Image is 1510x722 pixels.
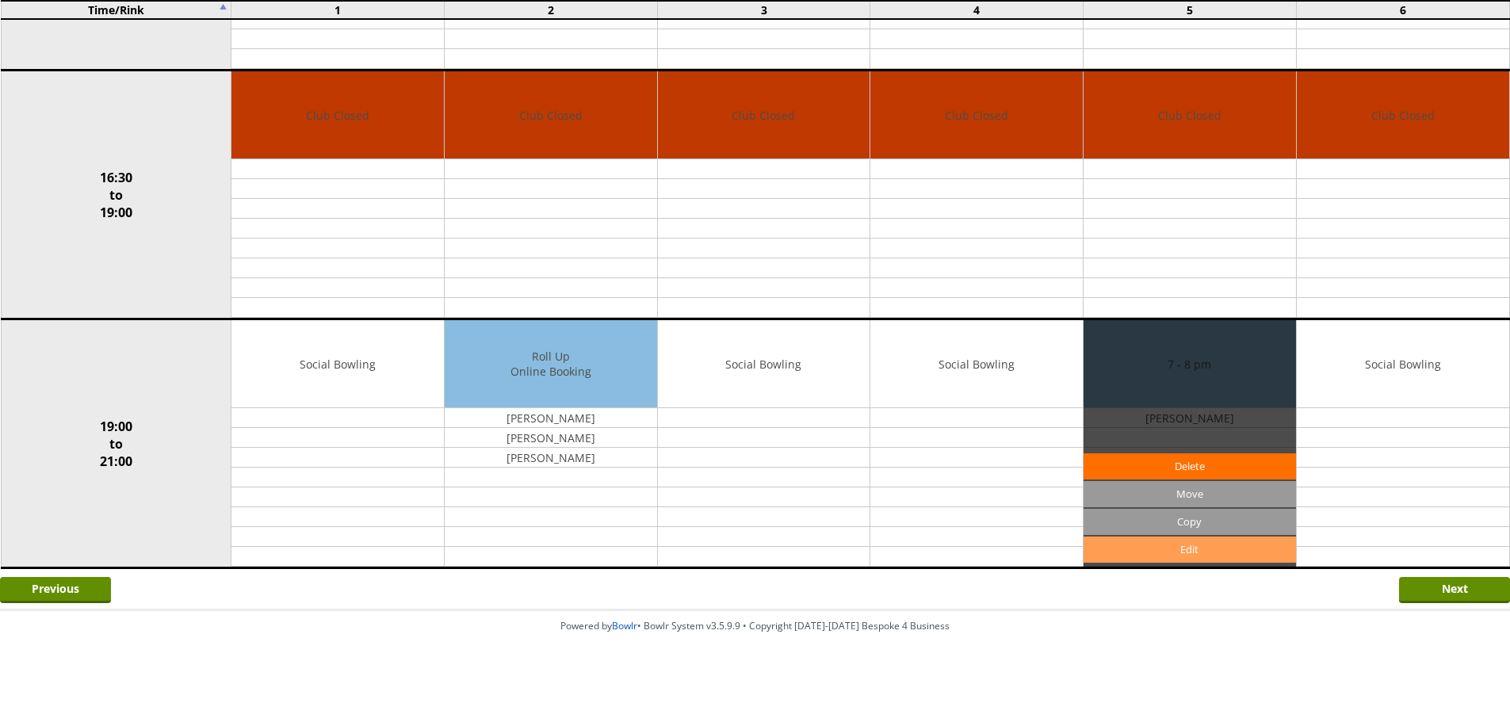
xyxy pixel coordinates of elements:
td: [PERSON_NAME] [445,408,657,428]
td: 2 [444,1,657,19]
a: Edit [1084,537,1296,563]
td: Club Closed [231,71,444,159]
td: 1 [231,1,445,19]
td: Time/Rink [1,1,231,19]
td: 5 [1084,1,1297,19]
td: Club Closed [658,71,870,159]
td: [PERSON_NAME] [445,448,657,468]
td: Club Closed [1297,71,1509,159]
span: Powered by • Bowlr System v3.5.9.9 • Copyright [DATE]-[DATE] Bespoke 4 Business [560,619,950,632]
td: Social Bowling [231,320,444,408]
td: Roll Up Online Booking [445,320,657,408]
td: 4 [870,1,1084,19]
td: Club Closed [1084,71,1296,159]
td: 19:00 to 21:00 [1,319,231,568]
td: 16:30 to 19:00 [1,71,231,319]
a: Delete [1084,453,1296,479]
td: Social Bowling [1297,320,1509,408]
td: Club Closed [870,71,1083,159]
input: Move [1084,481,1296,507]
a: Bowlr [612,619,637,632]
td: Club Closed [445,71,657,159]
td: 6 [1296,1,1509,19]
input: Copy [1084,509,1296,535]
td: Social Bowling [658,320,870,408]
td: Social Bowling [870,320,1083,408]
td: 3 [657,1,870,19]
input: Next [1399,577,1510,603]
td: [PERSON_NAME] [445,428,657,448]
